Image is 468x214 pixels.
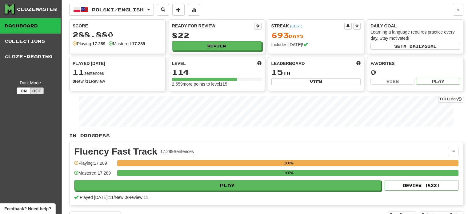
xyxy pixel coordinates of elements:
[290,24,302,28] a: (CEST)
[73,68,84,76] span: 11
[370,43,460,50] button: Seta dailygoal
[356,60,361,67] span: This week in points, UTC
[172,4,185,16] button: Add sentence to collection
[127,195,128,200] span: /
[73,68,162,76] div: sentences
[172,31,262,39] div: 822
[92,7,144,12] span: Polski / English
[132,41,145,46] strong: 17.289
[271,42,361,48] div: Includes [DATE]!
[271,68,283,76] span: 15
[74,170,114,180] div: Mastered: 17.289
[17,87,30,94] button: On
[92,41,106,46] strong: 17.289
[73,31,162,38] div: 288.880
[172,41,262,50] button: Review
[438,96,463,103] a: Full History
[4,206,51,212] span: Open feedback widget
[403,44,424,48] span: a daily
[119,160,458,166] div: 100%
[416,78,460,85] button: Play
[74,180,381,191] button: Play
[73,79,75,84] strong: 0
[114,195,115,200] span: /
[172,60,186,67] span: Level
[172,23,254,29] div: Ready for Review
[73,41,106,47] div: Playing:
[115,195,127,200] span: New: 0
[30,87,44,94] button: Off
[271,23,345,29] div: Streak
[80,195,114,200] span: Played [DATE]: 11
[172,68,262,76] div: 114
[73,23,162,29] div: Score
[86,79,91,84] strong: 11
[271,31,289,39] span: 693
[385,180,458,191] button: Review (822)
[74,147,157,156] div: Fluency Fast Track
[69,133,463,139] p: In Progress
[370,78,414,85] button: View
[370,23,460,29] div: Daily Goal
[188,4,200,16] button: More stats
[128,195,148,200] span: Review: 11
[119,170,458,176] div: 100%
[370,29,460,41] div: Learning a language requires practice every day. Stay motivated!
[73,60,105,67] span: Played [DATE]
[370,68,460,76] div: 0
[160,148,194,155] div: 17.289 Sentences
[271,78,361,85] button: View
[271,60,305,67] span: Leaderboard
[5,80,56,86] div: Dark Mode
[257,60,262,67] span: Score more points to level up
[73,78,162,84] div: New / Review
[271,68,361,76] div: th
[69,4,154,16] button: Polski/English
[17,6,57,12] div: Clozemaster
[157,4,169,16] button: Search sentences
[370,60,460,67] div: Favorites
[109,41,145,47] div: Mastered:
[172,81,262,87] div: 2.559 more points to level 115
[74,160,114,170] div: Playing: 17.289
[271,31,361,39] div: Day s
